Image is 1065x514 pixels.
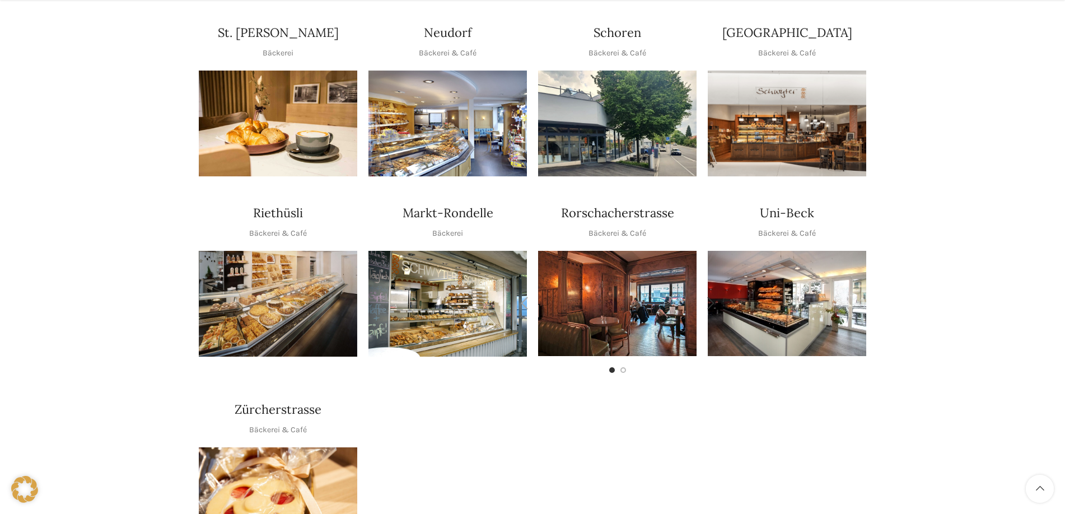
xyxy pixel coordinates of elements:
img: rechts_09-1 [708,251,866,356]
div: Previous slide [510,289,538,317]
div: 1 / 1 [368,251,527,357]
p: Bäckerei & Café [588,227,646,240]
a: Scroll to top button [1026,475,1054,503]
h4: [GEOGRAPHIC_DATA] [722,24,852,41]
p: Bäckerei [432,227,463,240]
div: 1 / 1 [538,71,697,176]
h4: Markt-Rondelle [403,204,493,222]
p: Bäckerei & Café [419,47,477,59]
div: Next slide [697,289,725,317]
img: Rondelle_1 [368,251,527,357]
h4: Uni-Beck [760,204,814,222]
div: 1 / 1 [368,71,527,176]
img: Neudorf_1 [368,71,527,176]
p: Bäckerei [263,47,293,59]
div: 1 / 1 [708,251,866,356]
div: 1 / 1 [199,71,357,176]
p: Bäckerei & Café [588,47,646,59]
p: Bäckerei & Café [758,47,816,59]
h4: Riethüsli [253,204,303,222]
img: Rorschacherstrasse [538,251,697,356]
h4: St. [PERSON_NAME] [218,24,339,41]
img: Riethüsli-2 [199,251,357,357]
h4: Zürcherstrasse [235,401,321,418]
div: 1 / 1 [199,251,357,357]
img: Schwyter-1800x900 [708,71,866,176]
h4: Rorschacherstrasse [561,204,674,222]
h4: Neudorf [424,24,471,41]
p: Bäckerei & Café [249,227,307,240]
div: 1 / 2 [538,251,697,356]
h4: Schoren [594,24,641,41]
p: Bäckerei & Café [249,424,307,436]
div: 1 / 1 [708,71,866,176]
p: Bäckerei & Café [758,227,816,240]
li: Go to slide 1 [609,367,615,373]
img: 0842cc03-b884-43c1-a0c9-0889ef9087d6 copy [538,71,697,176]
li: Go to slide 2 [620,367,626,373]
img: schwyter-23 [199,71,357,176]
